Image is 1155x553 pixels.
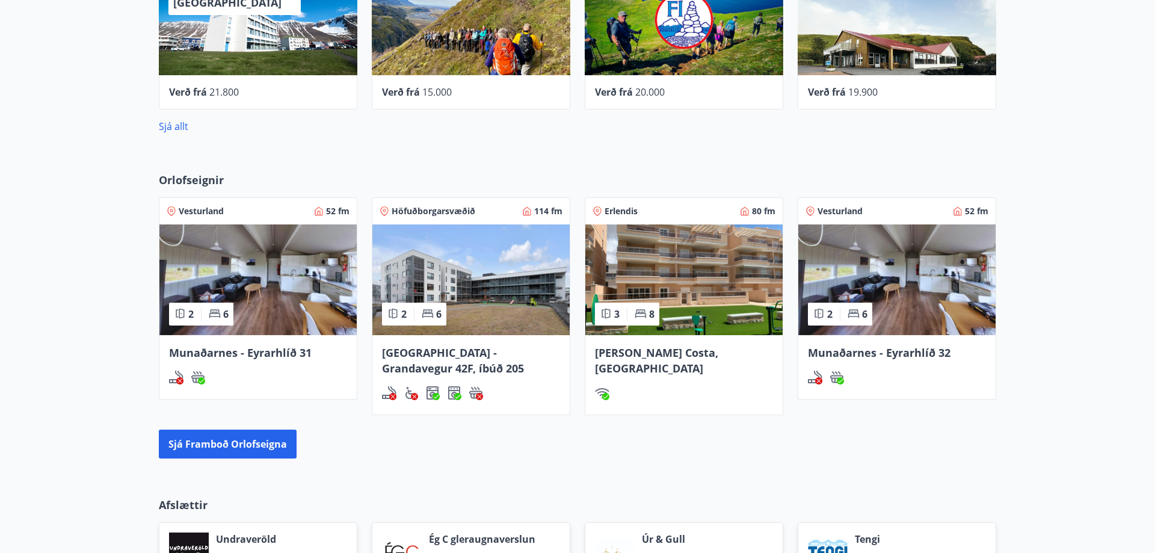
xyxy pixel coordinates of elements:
[382,386,396,400] img: QNIUl6Cv9L9rHgMXwuzGLuiJOj7RKqxk9mBFPqjq.svg
[429,533,535,546] span: Ég C gleraugnaverslun
[965,205,988,217] span: 52 fm
[169,345,312,360] span: Munaðarnes - Eyrarhlíð 31
[382,345,524,375] span: [GEOGRAPHIC_DATA] - Grandavegur 42F, íbúð 205
[614,307,620,321] span: 3
[159,120,188,133] a: Sjá allt
[159,172,224,188] span: Orlofseignir
[191,370,205,385] img: h89QDIuHlAdpqTriuIvuEWkTH976fOgBEOOeu1mi.svg
[862,307,867,321] span: 6
[169,370,183,385] div: Reykingar / Vape
[326,205,350,217] span: 52 fm
[159,497,996,513] p: Afslættir
[642,533,713,546] span: Úr & Gull
[808,345,950,360] span: Munaðarnes - Eyrarhlíð 32
[855,533,921,546] span: Tengi
[818,205,863,217] span: Vesturland
[188,307,194,321] span: 2
[827,307,833,321] span: 2
[649,307,654,321] span: 8
[169,370,183,385] img: QNIUl6Cv9L9rHgMXwuzGLuiJOj7RKqxk9mBFPqjq.svg
[169,85,207,99] span: Verð frá
[447,386,461,400] div: Þurrkari
[469,386,483,400] img: h89QDIuHlAdpqTriuIvuEWkTH976fOgBEOOeu1mi.svg
[605,205,638,217] span: Erlendis
[808,370,822,385] img: QNIUl6Cv9L9rHgMXwuzGLuiJOj7RKqxk9mBFPqjq.svg
[401,307,407,321] span: 2
[422,85,452,99] span: 15.000
[848,85,878,99] span: 19.900
[808,370,822,385] div: Reykingar / Vape
[595,345,718,375] span: [PERSON_NAME] Costa, [GEOGRAPHIC_DATA]
[216,533,287,546] span: Undraveröld
[392,205,475,217] span: Höfuðborgarsvæðið
[469,386,483,400] div: Heitur pottur
[447,386,461,400] img: hddCLTAnxqFUMr1fxmbGG8zWilo2syolR0f9UjPn.svg
[159,430,297,459] button: Sjá framboð orlofseigna
[585,224,783,335] img: Paella dish
[534,205,562,217] span: 114 fm
[752,205,775,217] span: 80 fm
[425,386,440,400] img: Dl16BY4EX9PAW649lg1C3oBuIaAsR6QVDQBO2cTm.svg
[209,85,239,99] span: 21.800
[382,85,420,99] span: Verð frá
[830,370,844,385] img: h89QDIuHlAdpqTriuIvuEWkTH976fOgBEOOeu1mi.svg
[179,205,224,217] span: Vesturland
[635,85,665,99] span: 20.000
[798,224,996,335] img: Paella dish
[191,370,205,385] div: Heitur pottur
[404,386,418,400] div: Aðgengi fyrir hjólastól
[436,307,442,321] span: 6
[404,386,418,400] img: 8IYIKVZQyRlUC6HQIIUSdjpPGRncJsz2RzLgWvp4.svg
[595,386,609,400] img: HJRyFFsYp6qjeUYhR4dAD8CaCEsnIFYZ05miwXoh.svg
[808,85,846,99] span: Verð frá
[372,224,570,335] img: Paella dish
[425,386,440,400] div: Þvottavél
[595,386,609,400] div: Þráðlaust net
[595,85,633,99] span: Verð frá
[159,224,357,335] img: Paella dish
[223,307,229,321] span: 6
[830,370,844,385] div: Heitur pottur
[382,386,396,400] div: Reykingar / Vape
